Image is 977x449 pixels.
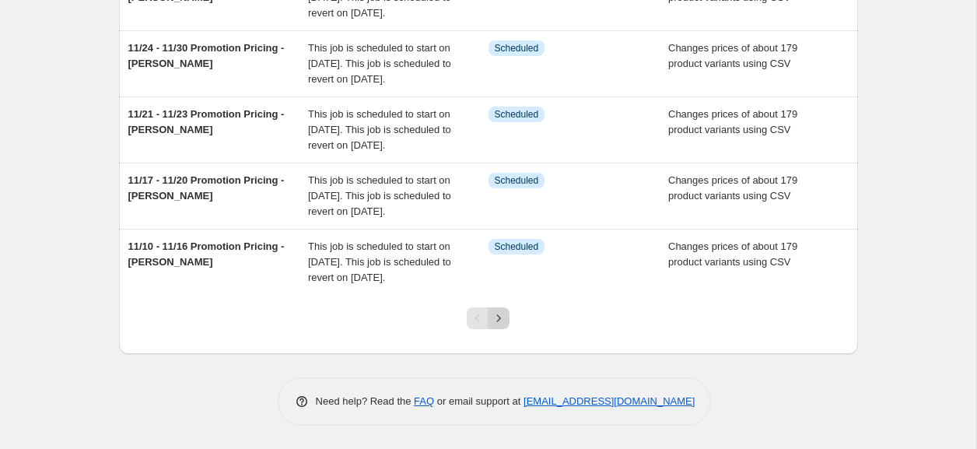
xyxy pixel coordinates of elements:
[128,240,285,268] span: 11/10 - 11/16 Promotion Pricing - [PERSON_NAME]
[488,307,510,329] button: Next
[668,42,797,69] span: Changes prices of about 179 product variants using CSV
[668,174,797,202] span: Changes prices of about 179 product variants using CSV
[495,42,539,54] span: Scheduled
[308,174,451,217] span: This job is scheduled to start on [DATE]. This job is scheduled to revert on [DATE].
[668,240,797,268] span: Changes prices of about 179 product variants using CSV
[668,108,797,135] span: Changes prices of about 179 product variants using CSV
[495,108,539,121] span: Scheduled
[128,108,285,135] span: 11/21 - 11/23 Promotion Pricing - [PERSON_NAME]
[467,307,510,329] nav: Pagination
[128,42,285,69] span: 11/24 - 11/30 Promotion Pricing - [PERSON_NAME]
[128,174,285,202] span: 11/17 - 11/20 Promotion Pricing - [PERSON_NAME]
[414,395,434,407] a: FAQ
[434,395,524,407] span: or email support at
[495,240,539,253] span: Scheduled
[495,174,539,187] span: Scheduled
[308,108,451,151] span: This job is scheduled to start on [DATE]. This job is scheduled to revert on [DATE].
[308,42,451,85] span: This job is scheduled to start on [DATE]. This job is scheduled to revert on [DATE].
[316,395,415,407] span: Need help? Read the
[308,240,451,283] span: This job is scheduled to start on [DATE]. This job is scheduled to revert on [DATE].
[524,395,695,407] a: [EMAIL_ADDRESS][DOMAIN_NAME]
